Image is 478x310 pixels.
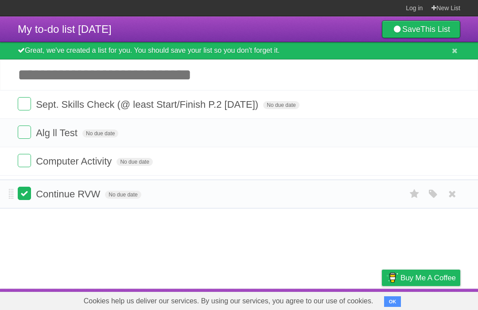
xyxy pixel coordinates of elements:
span: Continue RVW [36,188,102,200]
span: No due date [117,158,152,166]
a: Developers [293,291,329,308]
a: Privacy [370,291,393,308]
span: No due date [105,191,141,199]
span: Computer Activity [36,156,114,167]
label: Done [18,154,31,167]
a: Buy me a coffee [382,270,460,286]
span: No due date [263,101,299,109]
a: About [264,291,283,308]
a: SaveThis List [382,20,460,38]
span: Cookies help us deliver our services. By using our services, you agree to our use of cookies. [75,292,382,310]
span: Sept. Skills Check (@ least Start/Finish P.2 [DATE]) [36,99,260,110]
a: Terms [340,291,360,308]
label: Star task [406,187,423,201]
img: Buy me a coffee [386,270,398,285]
span: No due date [82,129,118,137]
label: Done [18,187,31,200]
span: Alg ll Test [36,127,80,138]
b: This List [420,25,450,34]
button: OK [384,296,401,307]
label: Done [18,126,31,139]
span: My to-do list [DATE] [18,23,112,35]
label: Done [18,97,31,110]
span: Buy me a coffee [400,270,456,286]
a: Suggest a feature [404,291,460,308]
